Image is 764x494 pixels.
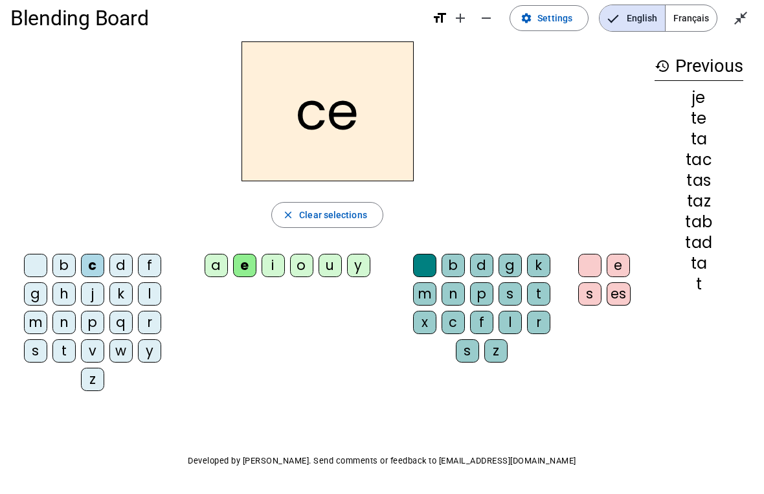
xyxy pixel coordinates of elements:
span: English [600,5,665,31]
div: w [109,339,133,363]
div: e [233,254,256,277]
p: Developed by [PERSON_NAME]. Send comments or feedback to [EMAIL_ADDRESS][DOMAIN_NAME] [10,453,754,469]
div: t [655,276,743,292]
div: b [442,254,465,277]
div: y [138,339,161,363]
div: tad [655,235,743,251]
div: g [24,282,47,306]
h2: ce [242,41,414,181]
mat-icon: close_fullscreen [733,10,748,26]
div: q [109,311,133,334]
div: t [52,339,76,363]
h3: Previous [655,52,743,81]
mat-button-toggle-group: Language selection [599,5,717,32]
span: Clear selections [299,207,367,223]
div: k [527,254,550,277]
div: ta [655,131,743,147]
mat-icon: history [655,58,670,74]
mat-icon: close [282,209,294,221]
span: Settings [537,10,572,26]
button: Decrease font size [473,5,499,31]
div: s [499,282,522,306]
div: s [456,339,479,363]
div: tas [655,173,743,188]
button: Clear selections [271,202,383,228]
button: Exit full screen [728,5,754,31]
div: v [81,339,104,363]
div: p [81,311,104,334]
div: k [109,282,133,306]
div: t [527,282,550,306]
div: tab [655,214,743,230]
span: Français [666,5,717,31]
mat-icon: settings [521,12,532,24]
div: h [52,282,76,306]
div: e [607,254,630,277]
div: p [470,282,493,306]
div: r [527,311,550,334]
div: m [24,311,47,334]
div: s [578,282,601,306]
div: te [655,111,743,126]
mat-icon: add [453,10,468,26]
div: es [607,282,631,306]
div: r [138,311,161,334]
mat-icon: remove [478,10,494,26]
div: f [470,311,493,334]
mat-icon: format_size [432,10,447,26]
div: l [138,282,161,306]
button: Settings [510,5,589,31]
div: tac [655,152,743,168]
div: n [52,311,76,334]
div: ta [655,256,743,271]
div: y [347,254,370,277]
div: i [262,254,285,277]
div: j [81,282,104,306]
div: je [655,90,743,106]
div: u [319,254,342,277]
div: z [484,339,508,363]
button: Increase font size [447,5,473,31]
div: c [81,254,104,277]
div: taz [655,194,743,209]
div: d [109,254,133,277]
div: l [499,311,522,334]
div: c [442,311,465,334]
div: g [499,254,522,277]
div: z [81,368,104,391]
div: b [52,254,76,277]
div: x [413,311,436,334]
div: n [442,282,465,306]
div: d [470,254,493,277]
div: s [24,339,47,363]
div: a [205,254,228,277]
div: o [290,254,313,277]
div: m [413,282,436,306]
div: f [138,254,161,277]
